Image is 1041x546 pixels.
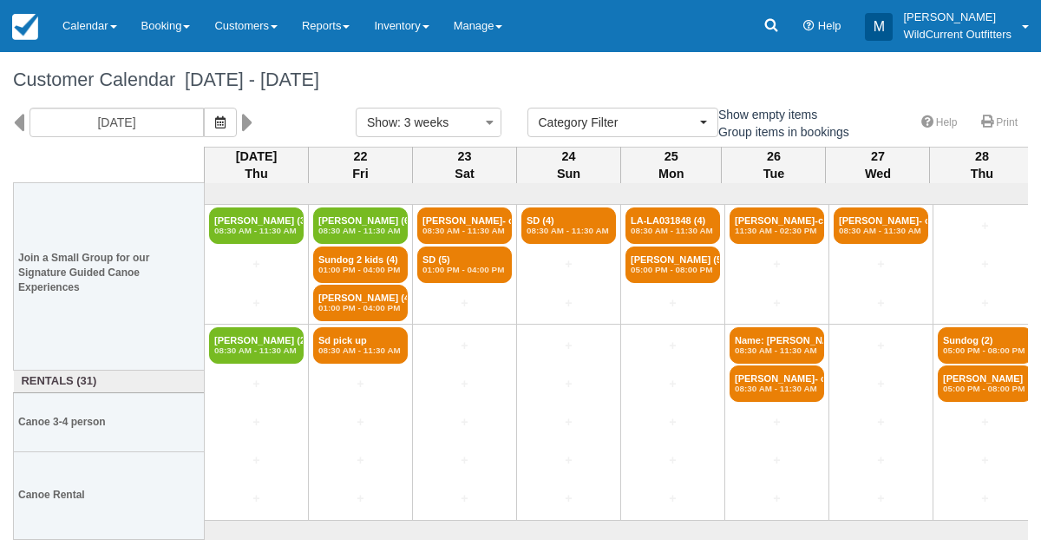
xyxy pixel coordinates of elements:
[13,69,1028,90] h1: Customer Calendar
[313,247,408,283] a: Sundog 2 kids (4)01:00 PM - 04:00 PM
[834,294,928,312] a: +
[826,147,930,183] th: 27 Wed
[834,451,928,470] a: +
[903,9,1012,26] p: [PERSON_NAME]
[943,345,1027,356] em: 05:00 PM - 08:00 PM
[938,327,1032,364] a: Sundog (2)05:00 PM - 08:00 PM
[730,451,824,470] a: +
[730,207,824,244] a: [PERSON_NAME]-confir (5)11:30 AM - 02:30 PM
[209,327,304,364] a: [PERSON_NAME] (2)08:30 AM - 11:30 AM
[209,255,304,273] a: +
[517,147,621,183] th: 24 Sun
[631,265,715,275] em: 05:00 PM - 08:00 PM
[938,294,1032,312] a: +
[309,147,413,183] th: 22 Fri
[397,115,448,129] span: : 3 weeks
[930,147,1034,183] th: 28 Thu
[730,327,824,364] a: Name: [PERSON_NAME][MEDICAL_DATA]08:30 AM - 11:30 AM
[938,217,1032,235] a: +
[209,413,304,431] a: +
[730,413,824,431] a: +
[938,451,1032,470] a: +
[938,365,1032,402] a: [PERSON_NAME]05:00 PM - 08:00 PM
[730,255,824,273] a: +
[903,26,1012,43] p: WildCurrent Outfitters
[625,337,720,355] a: +
[943,384,1027,394] em: 05:00 PM - 08:00 PM
[938,413,1032,431] a: +
[12,14,38,40] img: checkfront-main-nav-mini-logo.png
[698,102,828,128] label: Show empty items
[417,375,512,393] a: +
[356,108,501,137] button: Show: 3 weeks
[521,490,616,508] a: +
[521,337,616,355] a: +
[313,413,408,431] a: +
[521,207,616,244] a: SD (4)08:30 AM - 11:30 AM
[18,373,200,390] a: Rentals (31)
[631,226,715,236] em: 08:30 AM - 11:30 AM
[625,294,720,312] a: +
[175,69,319,90] span: [DATE] - [DATE]
[318,265,403,275] em: 01:00 PM - 04:00 PM
[818,19,841,32] span: Help
[938,255,1032,273] a: +
[625,413,720,431] a: +
[911,110,968,135] a: Help
[625,490,720,508] a: +
[313,490,408,508] a: +
[698,125,863,137] span: Group items in bookings
[313,285,408,321] a: [PERSON_NAME] (4)01:00 PM - 04:00 PM
[625,247,720,283] a: [PERSON_NAME] (5)05:00 PM - 08:00 PM
[209,375,304,393] a: +
[417,451,512,470] a: +
[205,147,309,183] th: [DATE] Thu
[625,207,720,244] a: LA-LA031848 (4)08:30 AM - 11:30 AM
[417,490,512,508] a: +
[313,327,408,364] a: Sd pick up08:30 AM - 11:30 AM
[214,345,298,356] em: 08:30 AM - 11:30 AM
[527,108,718,137] button: Category Filter
[625,375,720,393] a: +
[313,207,408,244] a: [PERSON_NAME] (6)08:30 AM - 11:30 AM
[539,114,696,131] span: Category Filter
[14,392,205,451] th: Canoe 3-4 person
[209,490,304,508] a: +
[417,294,512,312] a: +
[367,115,397,129] span: Show
[621,147,722,183] th: 25 Mon
[521,255,616,273] a: +
[834,337,928,355] a: +
[417,337,512,355] a: +
[527,226,611,236] em: 08:30 AM - 11:30 AM
[14,451,205,539] th: Canoe Rental
[834,255,928,273] a: +
[417,207,512,244] a: [PERSON_NAME]- conf (4)08:30 AM - 11:30 AM
[698,108,831,120] span: Show empty items
[865,13,893,41] div: M
[318,226,403,236] em: 08:30 AM - 11:30 AM
[422,265,507,275] em: 01:00 PM - 04:00 PM
[839,226,923,236] em: 08:30 AM - 11:30 AM
[313,375,408,393] a: +
[14,175,205,371] th: Join a Small Group for our Signature Guided Canoe Experiences
[209,294,304,312] a: +
[938,490,1032,508] a: +
[730,294,824,312] a: +
[413,147,517,183] th: 23 Sat
[521,294,616,312] a: +
[698,119,861,145] label: Group items in bookings
[318,345,403,356] em: 08:30 AM - 11:30 AM
[521,413,616,431] a: +
[417,247,512,283] a: SD (5)01:00 PM - 04:00 PM
[722,147,826,183] th: 26 Tue
[834,490,928,508] a: +
[422,226,507,236] em: 08:30 AM - 11:30 AM
[730,365,824,402] a: [PERSON_NAME]- confir (2)08:30 AM - 11:30 AM
[735,384,819,394] em: 08:30 AM - 11:30 AM
[318,303,403,313] em: 01:00 PM - 04:00 PM
[834,375,928,393] a: +
[313,451,408,470] a: +
[803,21,815,32] i: Help
[834,207,928,244] a: [PERSON_NAME]- con (3)08:30 AM - 11:30 AM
